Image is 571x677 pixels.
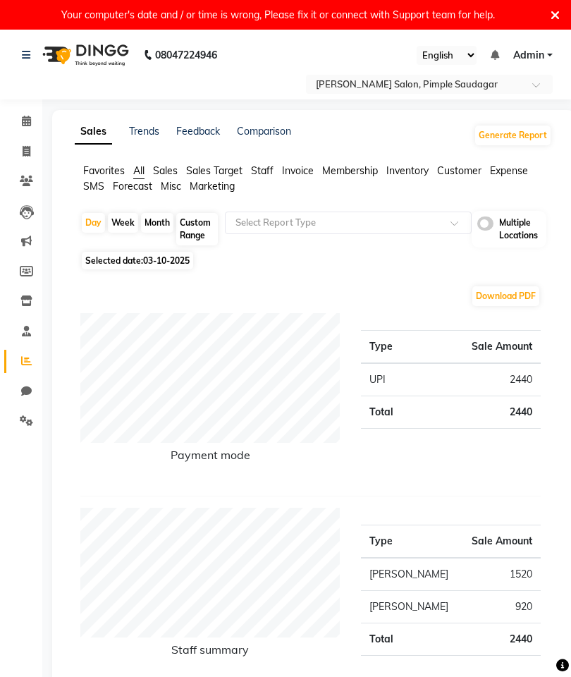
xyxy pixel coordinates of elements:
[361,396,423,429] td: Total
[83,180,104,193] span: SMS
[460,591,541,623] td: 920
[190,180,235,193] span: Marketing
[61,6,495,24] div: Your computer's date and / or time is wrong, Please fix it or connect with Support team for help.
[176,125,220,138] a: Feedback
[108,213,138,233] div: Week
[82,213,105,233] div: Day
[361,558,460,591] td: [PERSON_NAME]
[80,643,340,662] h6: Staff summary
[490,164,528,177] span: Expense
[83,164,125,177] span: Favorites
[282,164,314,177] span: Invoice
[141,213,173,233] div: Month
[186,164,242,177] span: Sales Target
[513,48,544,63] span: Admin
[176,213,218,245] div: Custom Range
[423,331,541,364] th: Sale Amount
[113,180,152,193] span: Forecast
[82,252,193,269] span: Selected date:
[460,525,541,559] th: Sale Amount
[80,449,340,468] h6: Payment mode
[423,363,541,396] td: 2440
[361,623,460,656] td: Total
[460,623,541,656] td: 2440
[472,286,539,306] button: Download PDF
[237,125,291,138] a: Comparison
[437,164,481,177] span: Customer
[361,525,460,559] th: Type
[361,591,460,623] td: [PERSON_NAME]
[143,255,190,266] span: 03-10-2025
[75,119,112,145] a: Sales
[499,216,541,242] span: Multiple Locations
[251,164,274,177] span: Staff
[475,126,551,145] button: Generate Report
[423,396,541,429] td: 2440
[322,164,378,177] span: Membership
[153,164,178,177] span: Sales
[36,35,133,75] img: logo
[361,331,423,364] th: Type
[161,180,181,193] span: Misc
[129,125,159,138] a: Trends
[386,164,429,177] span: Inventory
[133,164,145,177] span: All
[361,363,423,396] td: UPI
[460,558,541,591] td: 1520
